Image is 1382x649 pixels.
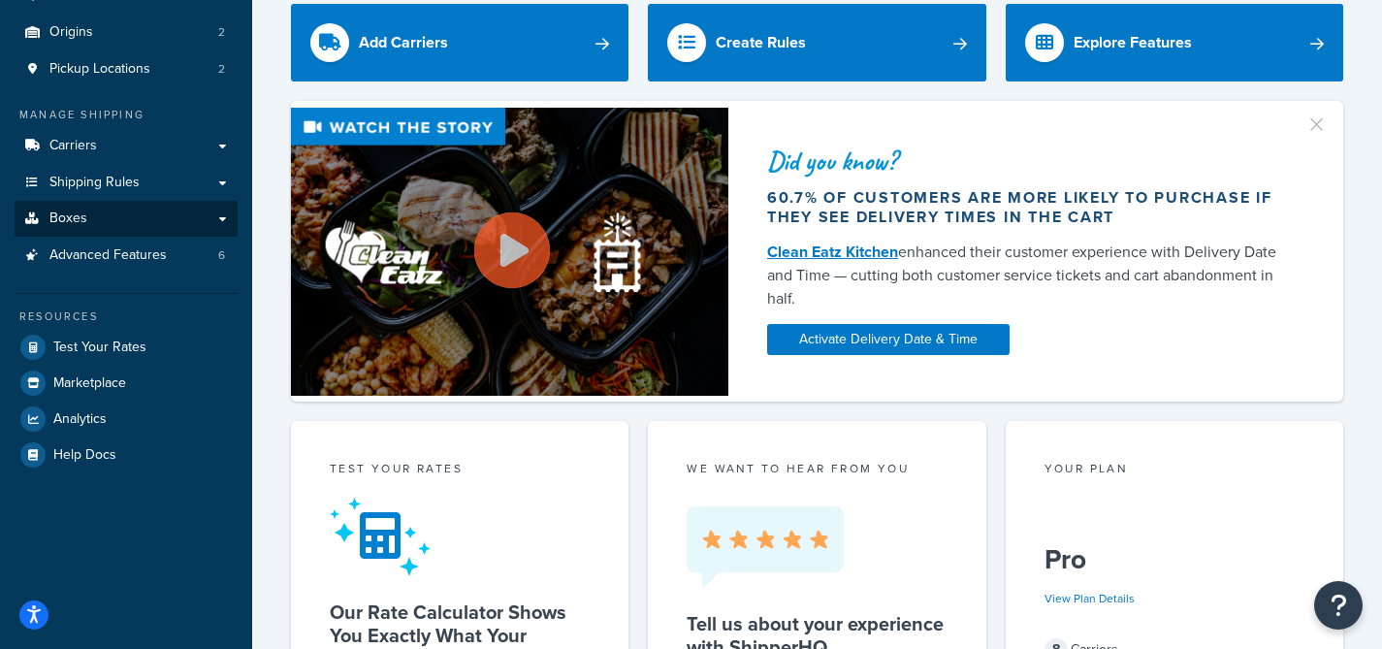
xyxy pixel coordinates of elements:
[15,308,238,325] div: Resources
[15,51,238,87] a: Pickup Locations2
[15,128,238,164] a: Carriers
[218,247,225,264] span: 6
[53,375,126,392] span: Marketplace
[49,24,93,41] span: Origins
[53,340,146,356] span: Test Your Rates
[15,107,238,123] div: Manage Shipping
[716,29,806,56] div: Create Rules
[767,241,898,263] a: Clean Eatz Kitchen
[648,4,985,81] a: Create Rules
[15,330,238,365] a: Test Your Rates
[53,447,116,464] span: Help Docs
[767,324,1010,355] a: Activate Delivery Date & Time
[49,61,150,78] span: Pickup Locations
[49,247,167,264] span: Advanced Features
[291,4,628,81] a: Add Carriers
[49,211,87,227] span: Boxes
[15,402,238,437] a: Analytics
[15,366,238,401] a: Marketplace
[1314,581,1363,630] button: Open Resource Center
[687,460,947,477] p: we want to hear from you
[1045,460,1304,482] div: Your Plan
[15,51,238,87] li: Pickup Locations
[15,15,238,50] li: Origins
[359,29,448,56] div: Add Carriers
[15,238,238,274] a: Advanced Features6
[53,411,107,428] span: Analytics
[218,61,225,78] span: 2
[49,138,97,154] span: Carriers
[15,238,238,274] li: Advanced Features
[291,108,728,396] img: Video thumbnail
[15,15,238,50] a: Origins2
[1074,29,1192,56] div: Explore Features
[15,438,238,472] a: Help Docs
[15,201,238,237] a: Boxes
[767,147,1297,175] div: Did you know?
[15,165,238,201] a: Shipping Rules
[330,460,590,482] div: Test your rates
[767,188,1297,227] div: 60.7% of customers are more likely to purchase if they see delivery times in the cart
[1045,590,1135,607] a: View Plan Details
[49,175,140,191] span: Shipping Rules
[218,24,225,41] span: 2
[1045,544,1304,575] h5: Pro
[767,241,1297,310] div: enhanced their customer experience with Delivery Date and Time — cutting both customer service ti...
[1006,4,1343,81] a: Explore Features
